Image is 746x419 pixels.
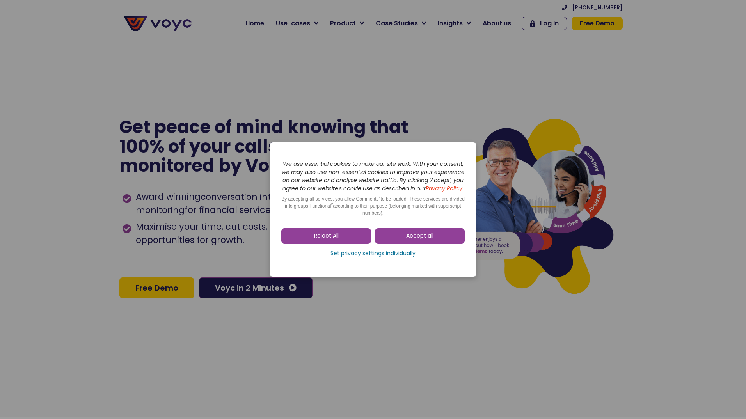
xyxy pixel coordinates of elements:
a: Privacy Policy [426,185,462,192]
a: Accept all [375,228,465,244]
span: Reject All [314,232,339,240]
sup: 2 [379,195,381,199]
a: Set privacy settings individually [281,248,465,259]
span: By accepting all services, you allow Comments to be loaded. These services are divided into group... [281,196,465,216]
sup: 2 [331,202,333,206]
i: We use essential cookies to make our site work. With your consent, we may also use non-essential ... [282,160,465,192]
span: Set privacy settings individually [330,250,416,257]
a: Reject All [281,228,371,244]
span: Accept all [406,232,433,240]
